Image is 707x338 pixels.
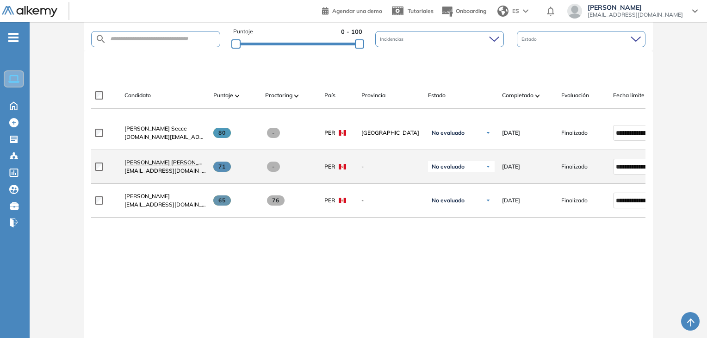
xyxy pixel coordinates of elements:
div: Estado [517,31,645,47]
span: Proctoring [265,91,292,100]
a: [PERSON_NAME] [124,192,206,200]
span: [PERSON_NAME] [124,193,170,200]
span: - [361,196,421,205]
a: [PERSON_NAME] Secce [124,125,206,133]
img: world [497,6,509,17]
span: Completado [502,91,533,100]
span: Agendar una demo [332,7,382,14]
img: Ícono de flecha [485,164,491,169]
span: PER [324,163,335,171]
span: No evaluado [432,197,465,204]
span: [DOMAIN_NAME][EMAIL_ADDRESS][DOMAIN_NAME] [124,133,206,141]
span: No evaluado [432,129,465,137]
span: Candidato [124,91,151,100]
img: PER [339,198,346,203]
span: Finalizado [561,129,588,137]
span: Onboarding [456,7,486,14]
button: Onboarding [441,1,486,21]
span: ES [512,7,519,15]
span: - [267,128,280,138]
span: Puntaje [233,27,253,36]
i: - [8,37,19,38]
span: 76 [267,195,285,206]
span: 80 [213,128,231,138]
img: [missing "en.ARROW_ALT" translation] [535,94,540,97]
span: País [324,91,335,100]
span: 71 [213,162,231,172]
span: Finalizado [561,163,588,171]
span: Estado [428,91,446,100]
span: [EMAIL_ADDRESS][DOMAIN_NAME] [124,167,206,175]
span: [PERSON_NAME] [588,4,683,11]
span: Provincia [361,91,385,100]
img: Logo [2,6,57,18]
span: [EMAIL_ADDRESS][DOMAIN_NAME] [588,11,683,19]
span: [DATE] [502,196,520,205]
span: No evaluado [432,163,465,170]
a: Agendar una demo [322,5,382,16]
span: [DATE] [502,163,520,171]
img: Ícono de flecha [485,198,491,203]
span: Finalizado [561,196,588,205]
span: Evaluación [561,91,589,100]
span: - [361,163,421,171]
img: SEARCH_ALT [95,33,106,45]
span: [PERSON_NAME] Secce [124,125,187,132]
img: [missing "en.ARROW_ALT" translation] [294,94,299,97]
img: arrow [523,9,528,13]
span: Tutoriales [408,7,434,14]
span: PER [324,196,335,205]
span: Incidencias [380,36,405,43]
span: Estado [521,36,539,43]
span: 0 - 100 [341,27,362,36]
img: [missing "en.ARROW_ALT" translation] [235,94,240,97]
span: [EMAIL_ADDRESS][DOMAIN_NAME] [124,200,206,209]
span: - [267,162,280,172]
span: [GEOGRAPHIC_DATA] [361,129,421,137]
span: Fecha límite [613,91,645,100]
span: PER [324,129,335,137]
img: PER [339,130,346,136]
span: [PERSON_NAME] [PERSON_NAME] [124,159,217,166]
div: Incidencias [375,31,504,47]
span: [DATE] [502,129,520,137]
span: Puntaje [213,91,233,100]
img: PER [339,164,346,169]
a: [PERSON_NAME] [PERSON_NAME] [124,158,206,167]
img: Ícono de flecha [485,130,491,136]
span: 65 [213,195,231,206]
